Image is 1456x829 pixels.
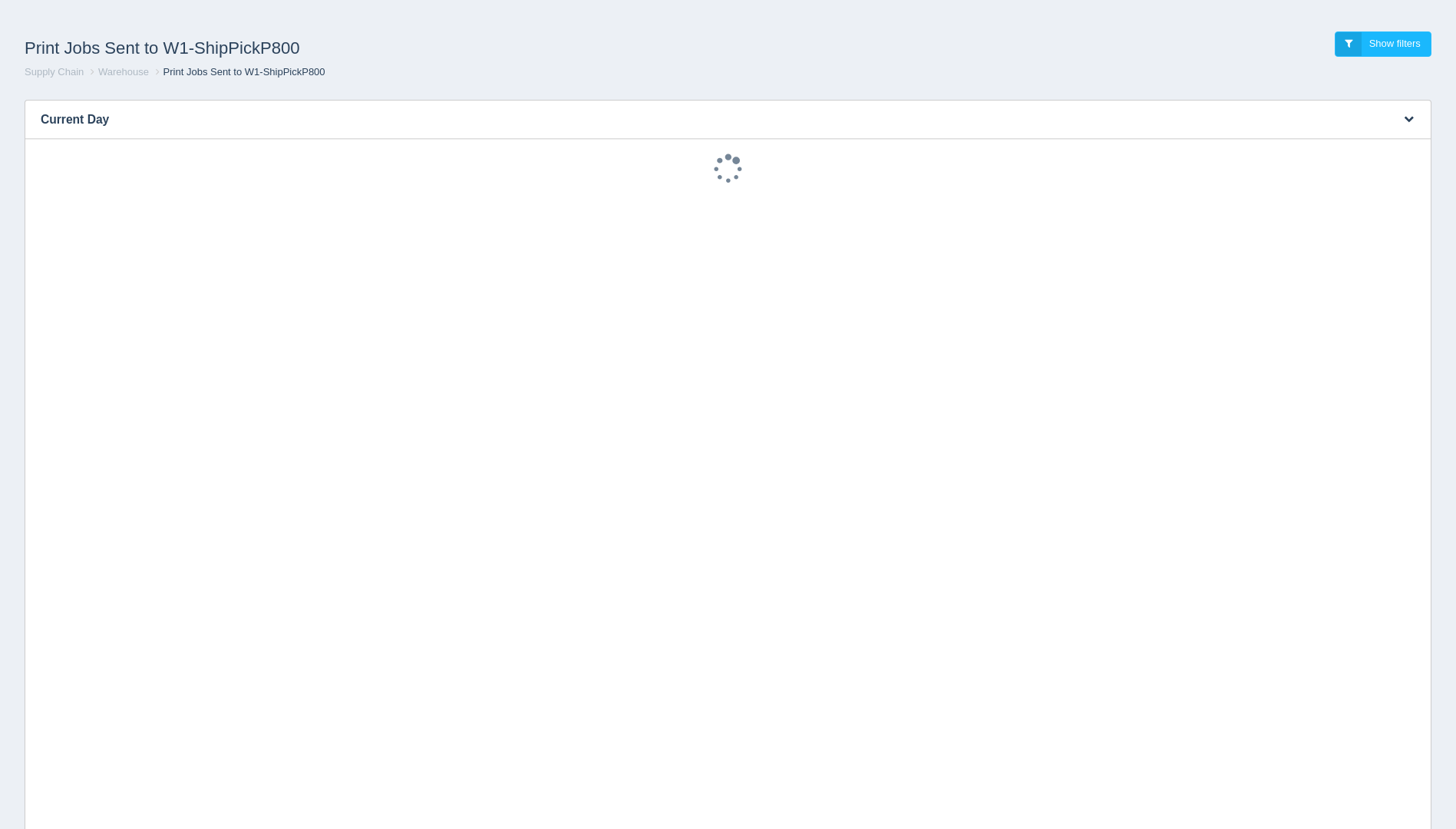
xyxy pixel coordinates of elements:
[25,66,84,78] a: Supply Chain
[25,31,728,65] h1: Print Jobs Sent to W1-ShipPickP800
[152,65,325,80] li: Print Jobs Sent to W1-ShipPickP800
[1335,31,1431,57] a: Show filters
[1369,38,1421,49] span: Show filters
[25,101,1384,139] h3: Current Day
[98,66,149,78] a: Warehouse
